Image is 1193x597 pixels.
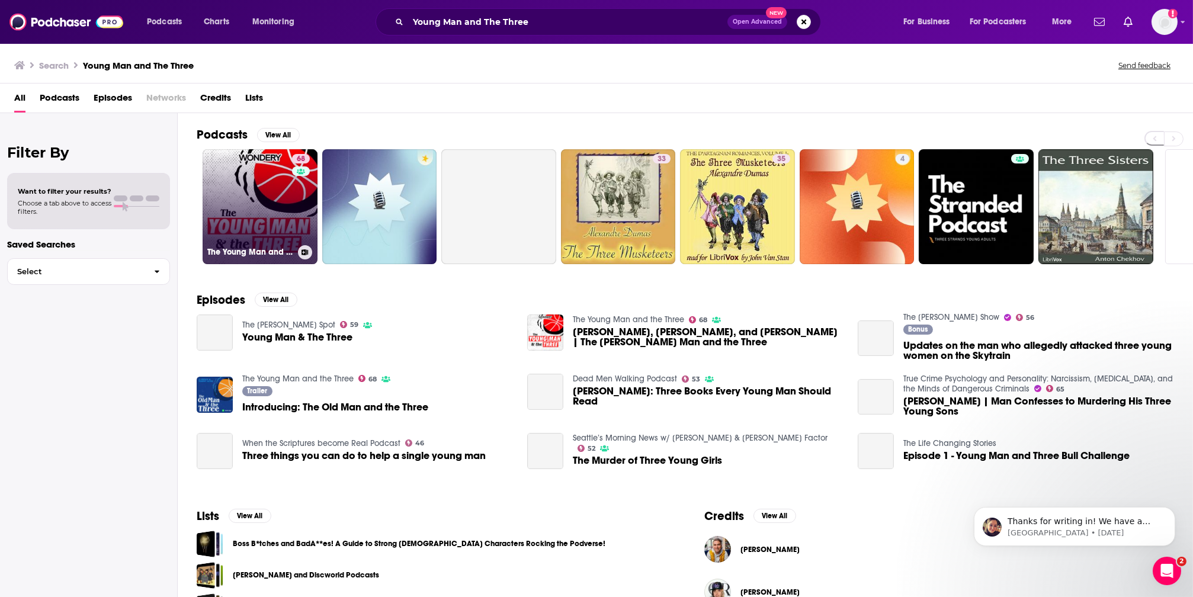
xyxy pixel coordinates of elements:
[242,438,400,448] a: When the Scriptures become Real Podcast
[704,509,744,524] h2: Credits
[573,455,722,466] a: The Murder of Three Young Girls
[40,88,79,113] span: Podcasts
[1152,9,1178,35] button: Show profile menu
[772,154,790,163] a: 35
[242,374,354,384] a: The Young Man and the Three
[1016,314,1035,321] a: 56
[7,239,170,250] p: Saved Searches
[903,312,999,322] a: The Jas Johal Show
[653,154,671,163] a: 33
[358,375,377,382] a: 68
[203,149,318,264] a: 68The Young Man and the Three
[408,12,727,31] input: Search podcasts, credits, & more...
[297,153,305,165] span: 68
[573,314,684,325] a: The Young Man and the Three
[7,258,170,285] button: Select
[800,149,915,264] a: 4
[903,341,1174,361] span: Updates on the man who allegedly attacked three young women on the Skytrain
[242,332,352,342] span: Young Man & The Three
[197,509,271,524] a: ListsView All
[858,379,894,415] a: Chad Doerman | Man Confesses to Murdering His Three Young Sons
[340,321,359,328] a: 59
[1153,557,1181,585] iframe: Intercom live chat
[242,451,486,461] span: Three things you can do to help a single young man
[1052,14,1072,30] span: More
[704,531,1174,569] button: Jason GallagherJason Gallagher
[900,153,905,165] span: 4
[197,562,223,589] a: Pratchett and Discworld Podcasts
[9,11,123,33] img: Podchaser - Follow, Share and Rate Podcasts
[740,588,800,597] a: Julian Casablancas
[704,509,796,524] a: CreditsView All
[197,377,233,413] img: Introducing: The Old Man and the Three
[1119,12,1137,32] a: Show notifications dropdown
[18,199,111,216] span: Choose a tab above to access filters.
[242,402,428,412] a: Introducing: The Old Man and the Three
[245,88,263,113] a: Lists
[740,588,800,597] span: [PERSON_NAME]
[903,438,996,448] a: The Life Changing Stories
[903,451,1130,461] span: Episode 1 - Young Man and Three Bull Challenge
[908,326,928,333] span: Bonus
[146,88,186,113] span: Networks
[727,15,787,29] button: Open AdvancedNew
[573,327,844,347] a: Moses Moody, Peyton Watson, and Cam Johnson | The Young Man and the Three
[1046,385,1065,392] a: 65
[255,293,297,307] button: View All
[578,445,596,452] a: 52
[233,569,379,582] a: [PERSON_NAME] and Discworld Podcasts
[196,12,236,31] a: Charts
[573,386,844,406] span: [PERSON_NAME]: Three Books Every Young Man Should Read
[252,14,294,30] span: Monitoring
[139,12,197,31] button: open menu
[903,396,1174,416] span: [PERSON_NAME] | Man Confesses to Murdering His Three Young Sons
[204,14,229,30] span: Charts
[8,268,145,275] span: Select
[94,88,132,113] a: Episodes
[956,482,1193,565] iframe: Intercom notifications message
[233,537,605,550] a: Boss B*tches and BadA**es! A Guide to Strong [DEMOGRAPHIC_DATA] Characters Rocking the Podverse!
[1056,387,1064,392] span: 65
[962,12,1044,31] button: open menu
[14,88,25,113] a: All
[197,531,223,557] a: Boss B*tches and BadA**es! A Guide to Strong Female Characters Rocking the Podverse!
[405,439,425,447] a: 46
[1044,12,1087,31] button: open menu
[573,433,828,443] a: Seattle’s Morning News w/ Charlie Harger & Manda Factor
[197,509,219,524] h2: Lists
[197,293,245,307] h2: Episodes
[1089,12,1109,32] a: Show notifications dropdown
[561,149,676,264] a: 33
[244,12,310,31] button: open menu
[689,316,708,323] a: 68
[197,293,297,307] a: EpisodesView All
[896,154,909,163] a: 4
[858,320,894,357] a: Updates on the man who allegedly attacked three young women on the Skytrain
[200,88,231,113] a: Credits
[658,153,666,165] span: 33
[257,128,300,142] button: View All
[777,153,785,165] span: 35
[1152,9,1178,35] img: User Profile
[682,375,701,383] a: 53
[895,12,965,31] button: open menu
[573,374,677,384] a: Dead Men Walking Podcast
[1168,9,1178,18] svg: Add a profile image
[39,60,69,71] h3: Search
[242,320,335,330] a: The Dunker Spot
[573,327,844,347] span: [PERSON_NAME], [PERSON_NAME], and [PERSON_NAME] | The [PERSON_NAME] Man and the Three
[766,7,787,18] span: New
[680,149,795,264] a: 35
[1177,557,1186,566] span: 2
[527,433,563,469] a: The Murder of Three Young Girls
[292,154,310,163] a: 68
